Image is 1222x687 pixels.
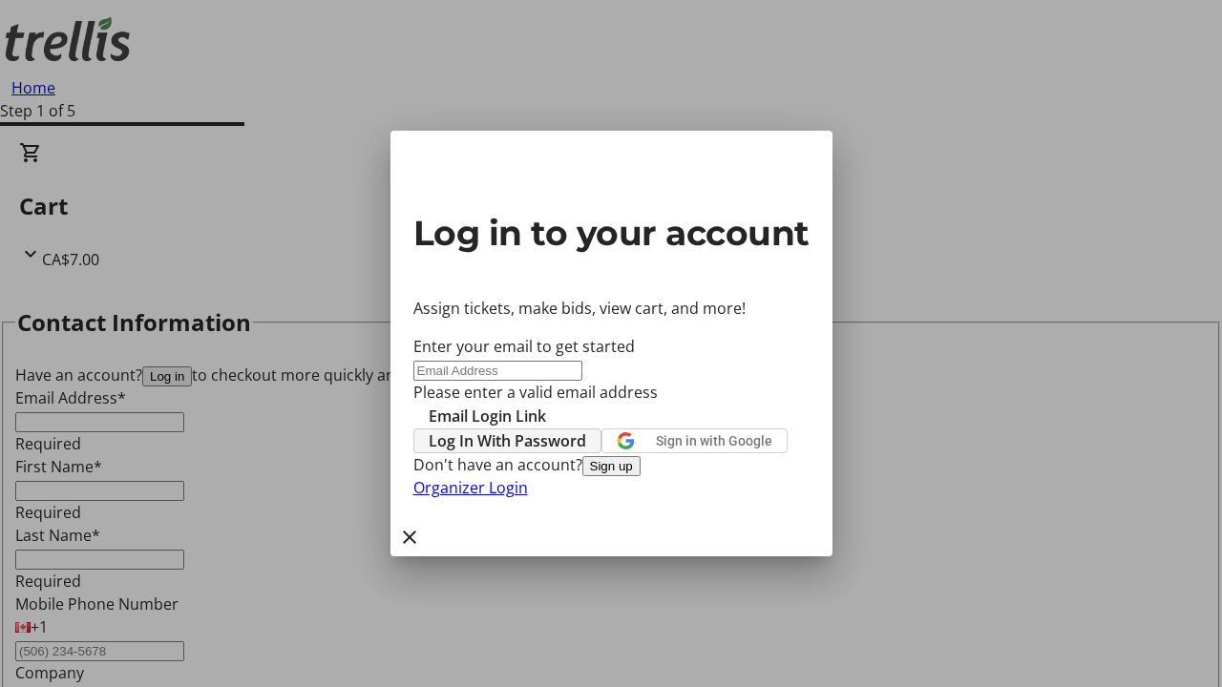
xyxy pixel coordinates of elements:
input: Email Address [413,361,582,381]
button: Close [390,518,429,556]
button: Sign up [582,456,641,476]
span: Sign in with Google [656,433,772,448]
button: Sign in with Google [601,428,788,453]
label: Enter your email to get started [413,336,635,357]
button: Log In With Password [413,428,601,453]
span: Log In With Password [429,429,586,452]
span: Email Login Link [429,405,546,427]
h2: Log in to your account [413,207,810,259]
p: Assign tickets, make bids, view cart, and more! [413,297,810,320]
div: Don't have an account? [413,453,810,476]
tr-error: Please enter a valid email address [413,381,810,404]
a: Organizer Login [413,477,528,498]
button: Email Login Link [413,405,561,427]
